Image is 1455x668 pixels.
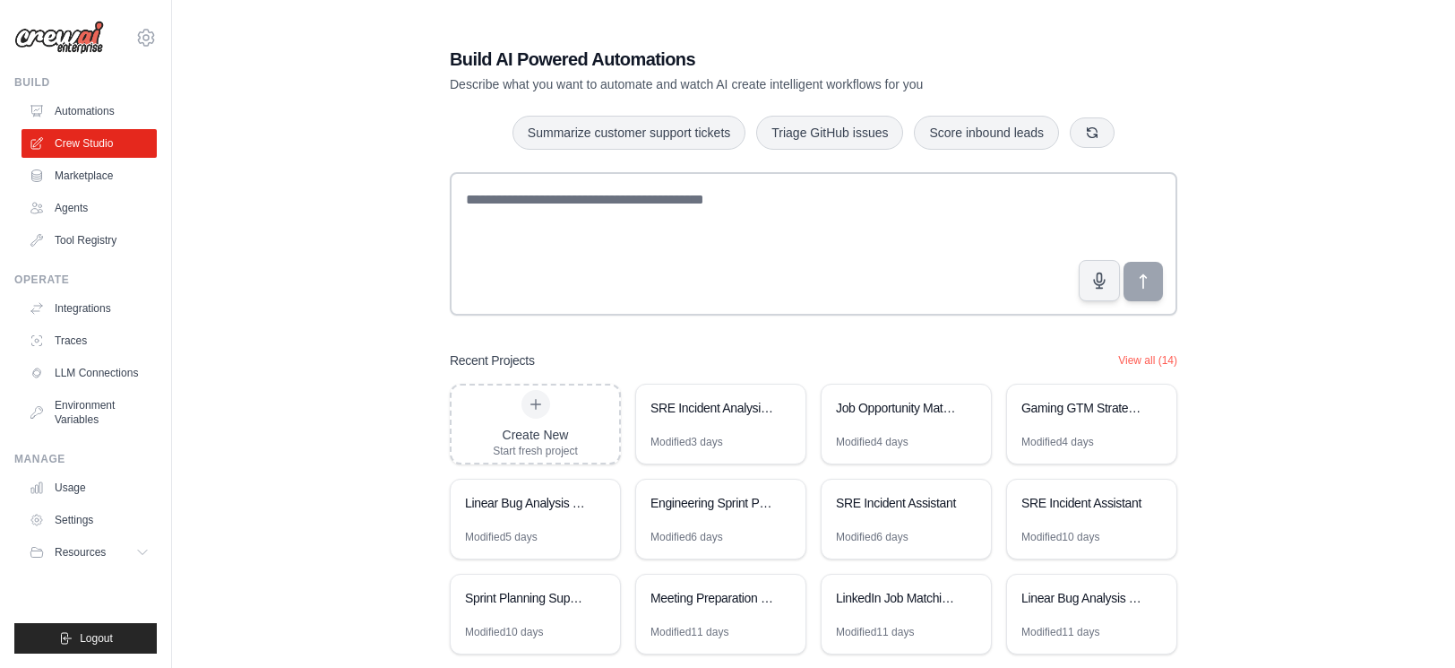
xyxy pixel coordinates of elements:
[650,589,773,607] div: Meeting Preparation Intelligence Hub
[1021,589,1144,607] div: Linear Bug Analysis & Email Reporter
[836,435,908,449] div: Modified 4 days
[650,494,773,512] div: Engineering Sprint Planning Assistant
[1021,399,1144,417] div: Gaming GTM Strategy Automation
[450,47,1052,72] h1: Build AI Powered Automations
[1021,530,1099,544] div: Modified 10 days
[836,625,914,639] div: Modified 11 days
[450,75,1052,93] p: Describe what you want to automate and watch AI create intelligent workflows for you
[14,21,104,55] img: Logo
[22,473,157,502] a: Usage
[650,530,723,544] div: Modified 6 days
[22,194,157,222] a: Agents
[22,391,157,434] a: Environment Variables
[14,75,157,90] div: Build
[22,538,157,567] button: Resources
[14,452,157,466] div: Manage
[1021,625,1099,639] div: Modified 11 days
[493,444,578,458] div: Start fresh project
[22,506,157,534] a: Settings
[650,399,773,417] div: SRE Incident Analysis Assistant
[512,116,745,150] button: Summarize customer support tickets
[650,625,728,639] div: Modified 11 days
[22,161,157,190] a: Marketplace
[836,530,908,544] div: Modified 6 days
[1070,117,1115,148] button: Get new suggestions
[465,589,588,607] div: Sprint Planning Support System (Sony - Playstation)
[1079,260,1120,301] button: Click to speak your automation idea
[14,623,157,654] button: Logout
[55,545,106,560] span: Resources
[465,625,543,639] div: Modified 10 days
[22,326,157,355] a: Traces
[80,631,113,646] span: Logout
[465,494,588,512] div: Linear Bug Analysis & Email Reporter
[22,294,157,323] a: Integrations
[493,426,578,444] div: Create New
[756,116,903,150] button: Triage GitHub issues
[836,589,959,607] div: LinkedIn Job Matching Crew
[14,273,157,287] div: Operate
[914,116,1059,150] button: Score inbound leads
[22,97,157,126] a: Automations
[450,351,535,369] h3: Recent Projects
[465,530,538,544] div: Modified 5 days
[22,226,157,255] a: Tool Registry
[836,494,959,512] div: SRE Incident Assistant
[1021,494,1144,512] div: SRE Incident Assistant
[650,435,723,449] div: Modified 3 days
[836,399,959,417] div: Job Opportunity Matching System
[22,129,157,158] a: Crew Studio
[22,359,157,387] a: LLM Connections
[1118,353,1177,368] button: View all (14)
[1021,435,1094,449] div: Modified 4 days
